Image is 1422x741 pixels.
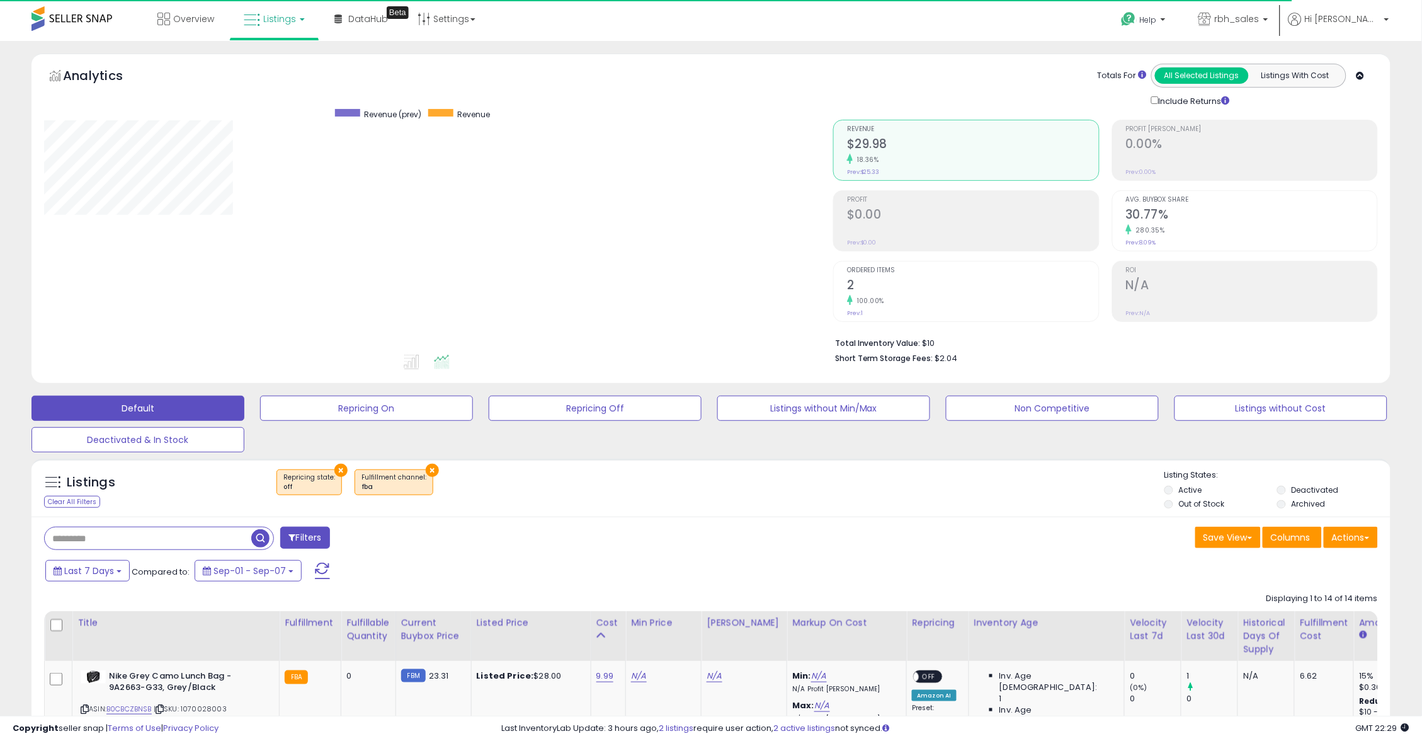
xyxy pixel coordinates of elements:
[31,427,244,452] button: Deactivated & In Stock
[489,396,702,421] button: Repricing Off
[44,496,100,508] div: Clear All Filters
[919,671,940,682] span: OFF
[1126,267,1378,274] span: ROI
[773,722,835,734] a: 2 active listings
[792,685,897,694] p: N/A Profit [PERSON_NAME]
[853,155,879,164] small: 18.36%
[106,704,152,715] a: B0CBCZBNSB
[477,670,534,682] b: Listed Price:
[1164,469,1391,481] p: Listing States:
[1288,13,1389,41] a: Hi [PERSON_NAME]
[173,13,214,25] span: Overview
[974,616,1119,629] div: Inventory Age
[263,13,296,25] span: Listings
[787,611,907,661] th: The percentage added to the cost of goods (COGS) that forms the calculator for Min & Max prices.
[346,670,385,682] div: 0
[501,723,1409,735] div: Last InventoryLab Update: 3 hours ago, require user action, not synced.
[63,67,147,88] h5: Analytics
[260,396,473,421] button: Repricing On
[835,353,933,364] b: Short Term Storage Fees:
[1186,616,1232,643] div: Velocity Last 30d
[1121,11,1137,27] i: Get Help
[81,670,270,729] div: ASIN:
[77,616,274,629] div: Title
[847,309,863,317] small: Prev: 1
[1130,616,1176,643] div: Velocity Last 7d
[935,352,958,364] span: $2.04
[847,126,1099,133] span: Revenue
[361,483,426,491] div: fba
[847,278,1099,295] h2: 2
[1300,616,1348,643] div: Fulfillment Cost
[1266,593,1378,605] div: Displaying 1 to 14 of 14 items
[1155,67,1249,84] button: All Selected Listings
[1130,682,1147,692] small: (0%)
[426,464,439,477] button: ×
[659,722,693,734] a: 2 listings
[458,109,491,120] span: Revenue
[108,722,161,734] a: Terms of Use
[847,267,1099,274] span: Ordered Items
[45,560,130,582] button: Last 7 Days
[67,474,115,491] h5: Listings
[1305,13,1380,25] span: Hi [PERSON_NAME]
[1126,207,1378,224] h2: 30.77%
[1271,531,1311,544] span: Columns
[1195,527,1261,548] button: Save View
[477,670,581,682] div: $28.00
[13,722,59,734] strong: Copyright
[814,699,829,712] a: N/A
[477,616,586,629] div: Listed Price
[847,207,1099,224] h2: $0.00
[213,565,286,577] span: Sep-01 - Sep-07
[1263,527,1322,548] button: Columns
[717,396,930,421] button: Listings without Min/Max
[1291,485,1338,495] label: Deactivated
[792,715,897,723] p: N/A Profit [PERSON_NAME]
[1126,309,1151,317] small: Prev: N/A
[1132,226,1166,235] small: 280.35%
[999,693,1002,704] span: 1
[1186,693,1237,704] div: 0
[1175,396,1387,421] button: Listings without Cost
[283,483,335,491] div: off
[195,560,302,582] button: Sep-01 - Sep-07
[912,616,963,629] div: Repricing
[334,464,348,477] button: ×
[1215,13,1260,25] span: rbh_sales
[1179,485,1202,495] label: Active
[999,670,1115,693] span: Inv. Age [DEMOGRAPHIC_DATA]:
[1186,670,1237,682] div: 1
[1126,278,1378,295] h2: N/A
[346,616,390,643] div: Fulfillable Quantity
[792,699,814,711] b: Max:
[154,704,227,714] span: | SKU: 1070028003
[280,527,329,549] button: Filters
[792,616,901,629] div: Markup on Cost
[631,670,646,682] a: N/A
[835,335,1368,350] li: $10
[1356,722,1409,734] span: 2025-09-15 22:29 GMT
[811,670,826,682] a: N/A
[1324,527,1378,548] button: Actions
[429,670,449,682] span: 23.31
[1359,629,1367,641] small: Amazon Fees.
[912,690,956,701] div: Amazon AI
[285,616,336,629] div: Fulfillment
[707,670,722,682] a: N/A
[1126,197,1378,204] span: Avg. Buybox Share
[596,670,614,682] a: 9.99
[847,197,1099,204] span: Profit
[707,616,782,629] div: [PERSON_NAME]
[365,109,422,120] span: Revenue (prev)
[1130,693,1181,704] div: 0
[847,168,880,176] small: Prev: $25.33
[946,396,1159,421] button: Non Competitive
[285,670,308,684] small: FBA
[1179,498,1225,509] label: Out of Stock
[596,616,621,629] div: Cost
[283,473,335,491] span: Repricing state :
[348,13,388,25] span: DataHub
[1291,498,1325,509] label: Archived
[835,338,921,348] b: Total Inventory Value:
